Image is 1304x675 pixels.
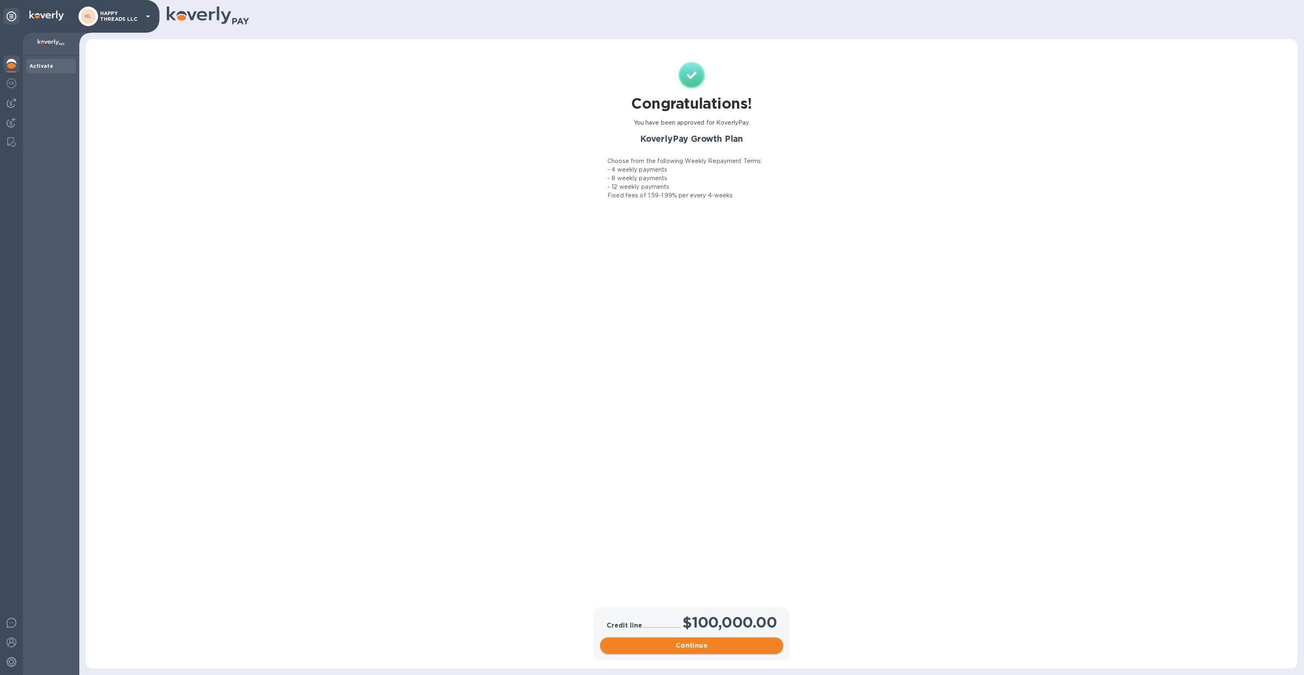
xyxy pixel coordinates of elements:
b: Activate [29,63,53,69]
b: HL [85,13,92,19]
button: Continue [600,637,783,654]
p: - 12 weekly payments [607,183,670,191]
img: Foreign exchange [7,78,16,88]
div: Unpin categories [3,8,20,25]
h1: Congratulations! [631,95,752,112]
span: Continue [607,641,777,650]
h1: $100,000.00 [682,614,777,631]
p: - 4 weekly payments [607,165,668,174]
p: Choose from the following Weekly Repayment Terms: [607,157,762,165]
p: Fixed fees of 1.59-1.99% per every 4-weeks [607,191,733,200]
img: Logo [29,11,64,20]
p: - 8 weekly payments [607,174,668,183]
h3: Credit line [607,622,642,630]
p: HAPPY THREADS LLC [100,11,141,22]
h2: KoverlyPay Growth Plan [595,134,788,144]
p: You have been approved for KoverlyPay. [634,118,750,127]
